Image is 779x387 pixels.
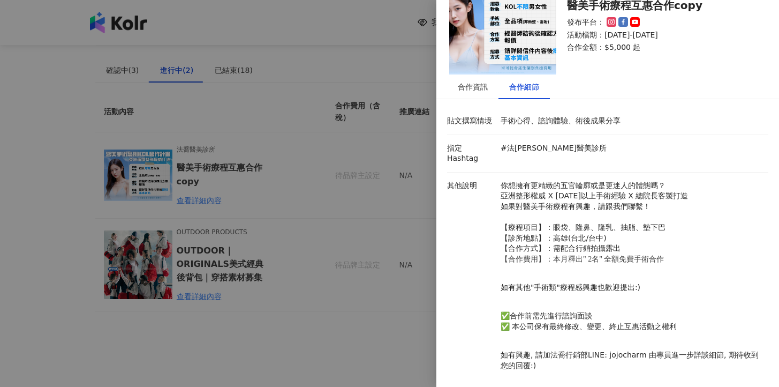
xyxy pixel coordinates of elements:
[447,143,495,164] p: 指定 Hashtag
[447,116,495,126] p: 貼文撰寫情境
[501,311,763,332] p: ✅合作前需先進行諮詢面談 ✅ 本公司保有最終修改、變更、終止互惠活動之權利
[501,143,607,154] p: #法[PERSON_NAME]醫美診所
[447,181,495,191] p: 其他說明
[501,350,763,371] p: 如有興趣, 請加法喬行銷部LINE: jojocharm 由專員進一步詳談細節, 期待收到您的回覆:)
[501,116,763,126] p: 手術心得、諮詢體驗、術後成果分享
[501,282,763,293] p: 如有其他"手術類"療程感興趣也歡迎提出:)
[567,42,755,53] p: 合作金額： $5,000 起
[509,81,539,93] div: 合作細節
[458,81,488,93] div: 合作資訊
[501,181,763,265] p: 你想擁有更精緻的五官輪廓或是更迷人的體態嗎？ 亞洲整形權威 X [DATE]以上手術經驗 X 總院長客製打造 如果對醫美手術療程有興趣，請跟我們聯繫！ 【療程項目】：眼袋、隆鼻、隆乳、抽脂、墊下...
[567,17,604,28] p: 發布平台：
[567,30,755,41] p: 活動檔期：[DATE]-[DATE]
[501,255,664,263] span: 【合作費用】：本月釋出" 2名" 全額免費手術合作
